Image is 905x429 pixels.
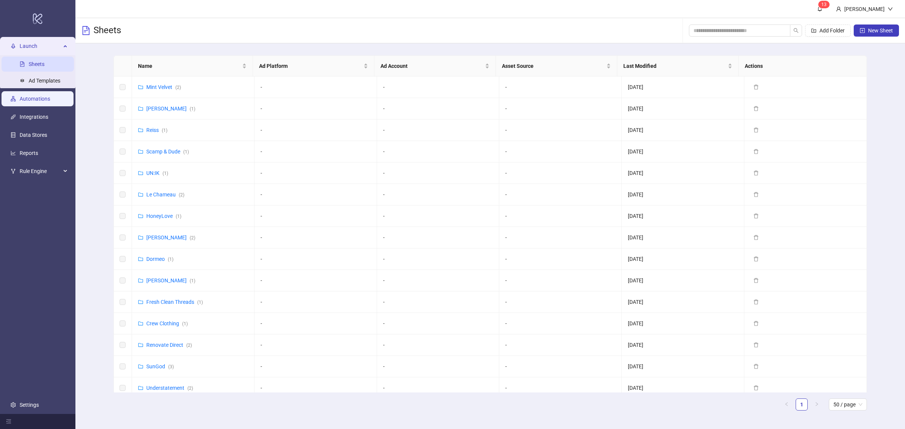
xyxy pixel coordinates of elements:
[20,150,38,156] a: Reports
[255,270,377,291] td: -
[753,213,759,219] span: delete
[179,192,184,198] span: ( 2 )
[499,120,622,141] td: -
[499,377,622,399] td: -
[854,25,899,37] button: New Sheet
[833,399,862,410] span: 50 / page
[138,170,143,176] span: folder
[377,356,500,377] td: -
[190,235,195,241] span: ( 2 )
[784,402,789,406] span: left
[146,149,189,155] a: Scamp & Dude(1)
[146,106,195,112] a: [PERSON_NAME](1)
[622,205,744,227] td: [DATE]
[138,106,143,111] span: folder
[132,56,253,77] th: Name
[829,398,867,411] div: Page Size
[753,127,759,133] span: delete
[860,28,865,33] span: plus-square
[94,25,121,37] h3: Sheets
[622,120,744,141] td: [DATE]
[190,278,195,283] span: ( 1 )
[380,62,483,70] span: Ad Account
[259,62,362,70] span: Ad Platform
[20,114,48,120] a: Integrations
[753,192,759,197] span: delete
[753,299,759,305] span: delete
[499,227,622,248] td: -
[146,256,173,262] a: Dormeo(1)
[146,385,193,391] a: Understatement(2)
[499,334,622,356] td: -
[138,321,143,326] span: folder
[146,170,168,176] a: UN:IK(1)
[622,184,744,205] td: [DATE]
[138,299,143,305] span: folder
[81,26,90,35] span: file-text
[138,256,143,262] span: folder
[753,321,759,326] span: delete
[6,419,11,424] span: menu-fold
[811,398,823,411] li: Next Page
[255,377,377,399] td: -
[255,227,377,248] td: -
[868,28,893,34] span: New Sheet
[255,184,377,205] td: -
[622,334,744,356] td: [DATE]
[377,334,500,356] td: -
[805,25,851,37] button: Add Folder
[176,214,181,219] span: ( 1 )
[814,402,819,406] span: right
[753,149,759,154] span: delete
[499,291,622,313] td: -
[168,257,173,262] span: ( 1 )
[377,120,500,141] td: -
[183,149,189,155] span: ( 1 )
[138,149,143,154] span: folder
[499,313,622,334] td: -
[146,213,181,219] a: HoneyLove(1)
[753,106,759,111] span: delete
[622,377,744,399] td: [DATE]
[377,184,500,205] td: -
[377,162,500,184] td: -
[753,385,759,391] span: delete
[138,84,143,90] span: folder
[499,184,622,205] td: -
[190,106,195,112] span: ( 1 )
[499,205,622,227] td: -
[753,364,759,369] span: delete
[796,398,808,411] li: 1
[146,342,192,348] a: Renovate Direct(2)
[377,77,500,98] td: -
[623,62,726,70] span: Last Modified
[841,5,888,13] div: [PERSON_NAME]
[255,356,377,377] td: -
[377,98,500,120] td: -
[255,334,377,356] td: -
[138,127,143,133] span: folder
[175,85,181,90] span: ( 2 )
[138,213,143,219] span: folder
[753,235,759,240] span: delete
[138,235,143,240] span: folder
[11,43,16,49] span: rocket
[11,169,16,174] span: fork
[187,386,193,391] span: ( 2 )
[622,98,744,120] td: [DATE]
[753,256,759,262] span: delete
[818,1,830,8] sup: 13
[146,192,184,198] a: Le Chameau(2)
[138,342,143,348] span: folder
[836,6,841,12] span: user
[622,77,744,98] td: [DATE]
[255,162,377,184] td: -
[255,248,377,270] td: -
[182,321,188,326] span: ( 1 )
[377,291,500,313] td: -
[499,141,622,162] td: -
[255,98,377,120] td: -
[20,402,39,408] a: Settings
[255,313,377,334] td: -
[753,342,759,348] span: delete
